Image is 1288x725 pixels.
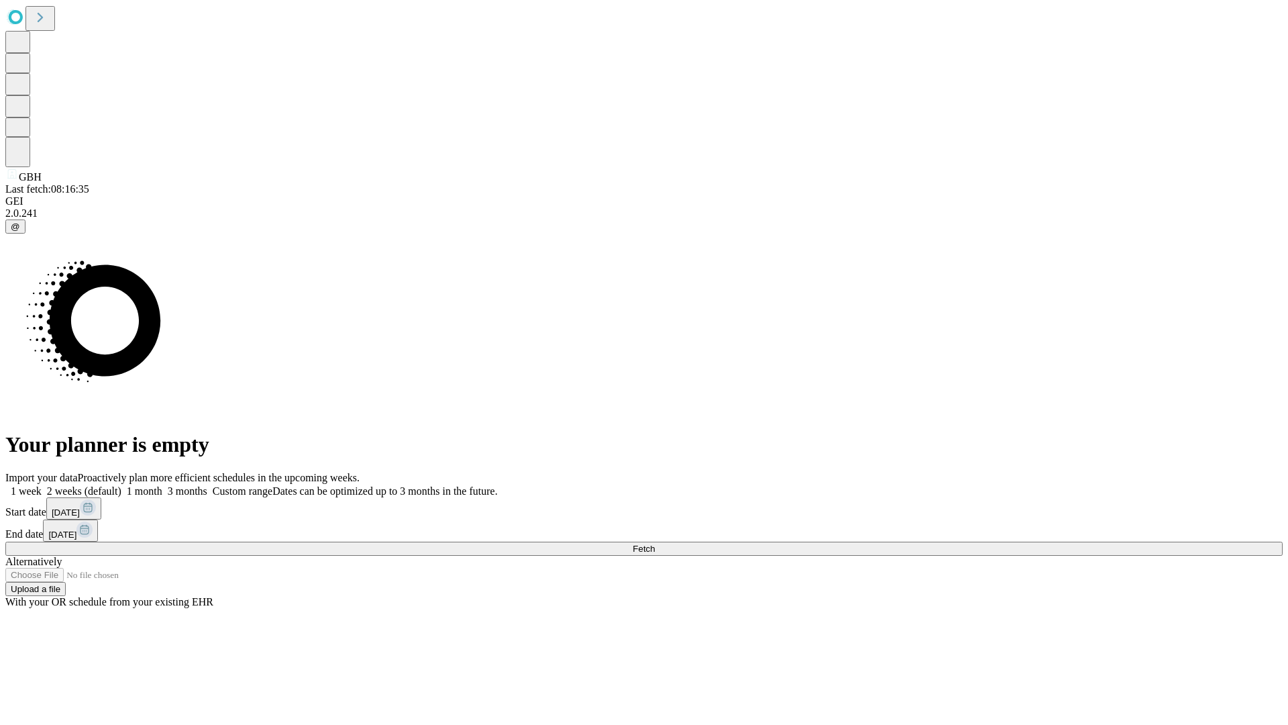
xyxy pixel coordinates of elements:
[48,530,76,540] span: [DATE]
[5,582,66,596] button: Upload a file
[168,485,207,497] span: 3 months
[43,520,98,542] button: [DATE]
[633,544,655,554] span: Fetch
[5,207,1283,220] div: 2.0.241
[5,195,1283,207] div: GEI
[52,507,80,518] span: [DATE]
[5,556,62,567] span: Alternatively
[5,497,1283,520] div: Start date
[19,171,42,183] span: GBH
[47,485,121,497] span: 2 weeks (default)
[213,485,272,497] span: Custom range
[5,220,25,234] button: @
[11,485,42,497] span: 1 week
[5,596,213,608] span: With your OR schedule from your existing EHR
[5,183,89,195] span: Last fetch: 08:16:35
[5,542,1283,556] button: Fetch
[5,520,1283,542] div: End date
[11,222,20,232] span: @
[5,472,78,483] span: Import your data
[127,485,162,497] span: 1 month
[272,485,497,497] span: Dates can be optimized up to 3 months in the future.
[78,472,360,483] span: Proactively plan more efficient schedules in the upcoming weeks.
[5,432,1283,457] h1: Your planner is empty
[46,497,101,520] button: [DATE]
